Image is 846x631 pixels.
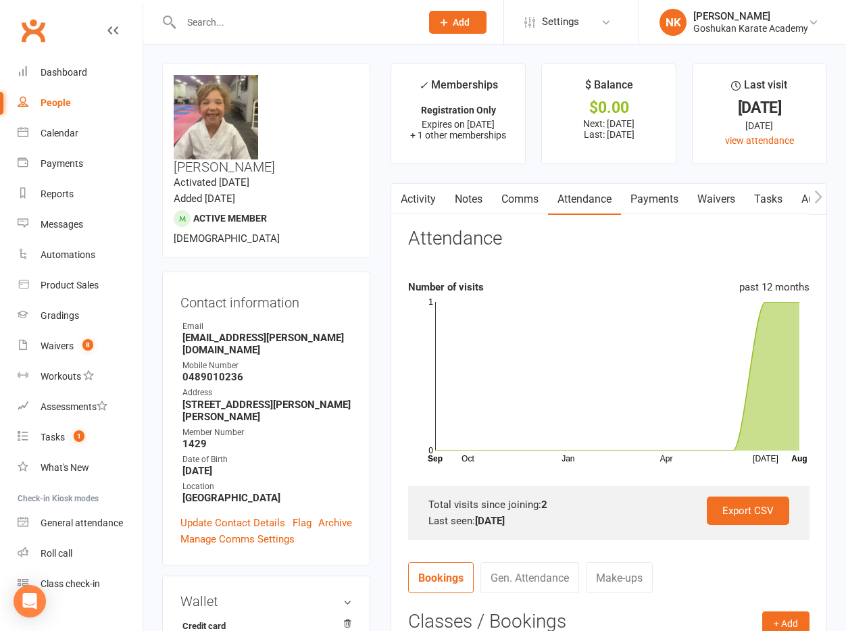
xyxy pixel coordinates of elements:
div: [PERSON_NAME] [693,10,808,22]
a: Calendar [18,118,143,149]
div: Last visit [731,76,787,101]
a: People [18,88,143,118]
strong: [STREET_ADDRESS][PERSON_NAME][PERSON_NAME] [182,399,352,423]
a: Flag [293,515,312,531]
div: Reports [41,188,74,199]
div: Payments [41,158,83,169]
a: Reports [18,179,143,209]
div: General attendance [41,518,123,528]
h3: Contact information [180,290,352,310]
a: Messages [18,209,143,240]
strong: [DATE] [475,515,505,527]
div: Email [182,320,352,333]
div: Gradings [41,310,79,321]
div: past 12 months [739,279,810,295]
div: $0.00 [554,101,664,115]
strong: Number of visits [408,281,484,293]
div: Automations [41,249,95,260]
div: Class check-in [41,578,100,589]
img: image1753777159.png [174,75,258,159]
span: Settings [542,7,579,37]
span: Expires on [DATE] [422,119,495,130]
a: Payments [18,149,143,179]
div: Member Number [182,426,352,439]
a: Roll call [18,538,143,569]
a: Clubworx [16,14,50,47]
strong: Registration Only [421,105,496,116]
div: Product Sales [41,280,99,291]
div: Messages [41,219,83,230]
span: 1 [74,430,84,442]
div: People [41,97,71,108]
div: What's New [41,462,89,473]
p: Next: [DATE] Last: [DATE] [554,118,664,140]
a: Automations [18,240,143,270]
a: Tasks 1 [18,422,143,453]
span: [DEMOGRAPHIC_DATA] [174,232,280,245]
div: Location [182,480,352,493]
span: 8 [82,339,93,351]
a: Dashboard [18,57,143,88]
div: $ Balance [585,76,633,101]
button: Add [429,11,487,34]
a: What's New [18,453,143,483]
a: Attendance [548,184,621,215]
time: Activated [DATE] [174,176,249,188]
a: Tasks [745,184,792,215]
time: Added [DATE] [174,193,235,205]
div: Assessments [41,401,107,412]
a: Make-ups [586,562,653,593]
a: General attendance kiosk mode [18,508,143,538]
a: Bookings [408,562,474,593]
a: Comms [492,184,548,215]
a: Product Sales [18,270,143,301]
a: Manage Comms Settings [180,531,295,547]
h3: Wallet [180,594,352,609]
span: + 1 other memberships [410,130,506,141]
input: Search... [177,13,412,32]
a: Activity [391,184,445,215]
strong: [DATE] [182,465,352,477]
a: Waivers [688,184,745,215]
i: ✓ [419,79,428,92]
div: Workouts [41,371,81,382]
div: Roll call [41,548,72,559]
div: Date of Birth [182,453,352,466]
a: Gradings [18,301,143,331]
div: Waivers [41,340,74,351]
strong: 2 [541,499,547,511]
a: Archive [318,515,352,531]
a: Workouts [18,361,143,392]
span: Active member [193,213,267,224]
a: Export CSV [707,497,789,525]
div: [DATE] [705,118,814,133]
div: Address [182,386,352,399]
div: Tasks [41,432,65,443]
div: Mobile Number [182,359,352,372]
div: Memberships [419,76,498,101]
div: Last seen: [428,513,789,529]
a: Waivers 8 [18,331,143,361]
strong: 0489010236 [182,371,352,383]
a: Gen. Attendance [480,562,579,593]
div: Dashboard [41,67,87,78]
div: [DATE] [705,101,814,115]
strong: 1429 [182,438,352,450]
div: Calendar [41,128,78,138]
a: Update Contact Details [180,515,285,531]
h3: Attendance [408,228,502,249]
div: Goshukan Karate Academy [693,22,808,34]
a: Class kiosk mode [18,569,143,599]
strong: [GEOGRAPHIC_DATA] [182,492,352,504]
div: Total visits since joining: [428,497,789,513]
div: Open Intercom Messenger [14,585,46,617]
a: Assessments [18,392,143,422]
a: Payments [621,184,688,215]
a: Notes [445,184,492,215]
div: NK [660,9,687,36]
span: Add [453,17,470,28]
strong: Credit card [182,621,345,631]
a: view attendance [725,135,794,146]
h3: [PERSON_NAME] [174,75,359,174]
strong: [EMAIL_ADDRESS][PERSON_NAME][DOMAIN_NAME] [182,332,352,356]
